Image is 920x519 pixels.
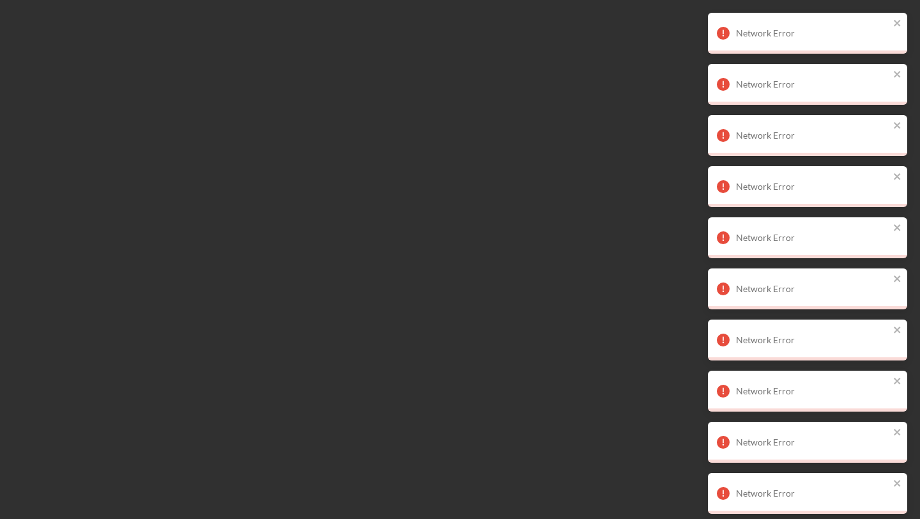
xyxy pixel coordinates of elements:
[736,284,889,294] div: Network Error
[736,182,889,192] div: Network Error
[893,120,902,132] button: close
[893,171,902,183] button: close
[736,437,889,447] div: Network Error
[736,28,889,38] div: Network Error
[893,222,902,235] button: close
[893,427,902,439] button: close
[893,69,902,81] button: close
[893,376,902,388] button: close
[893,18,902,30] button: close
[736,335,889,345] div: Network Error
[736,79,889,89] div: Network Error
[736,488,889,499] div: Network Error
[893,325,902,337] button: close
[736,386,889,396] div: Network Error
[893,478,902,490] button: close
[736,233,889,243] div: Network Error
[893,274,902,286] button: close
[736,130,889,141] div: Network Error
